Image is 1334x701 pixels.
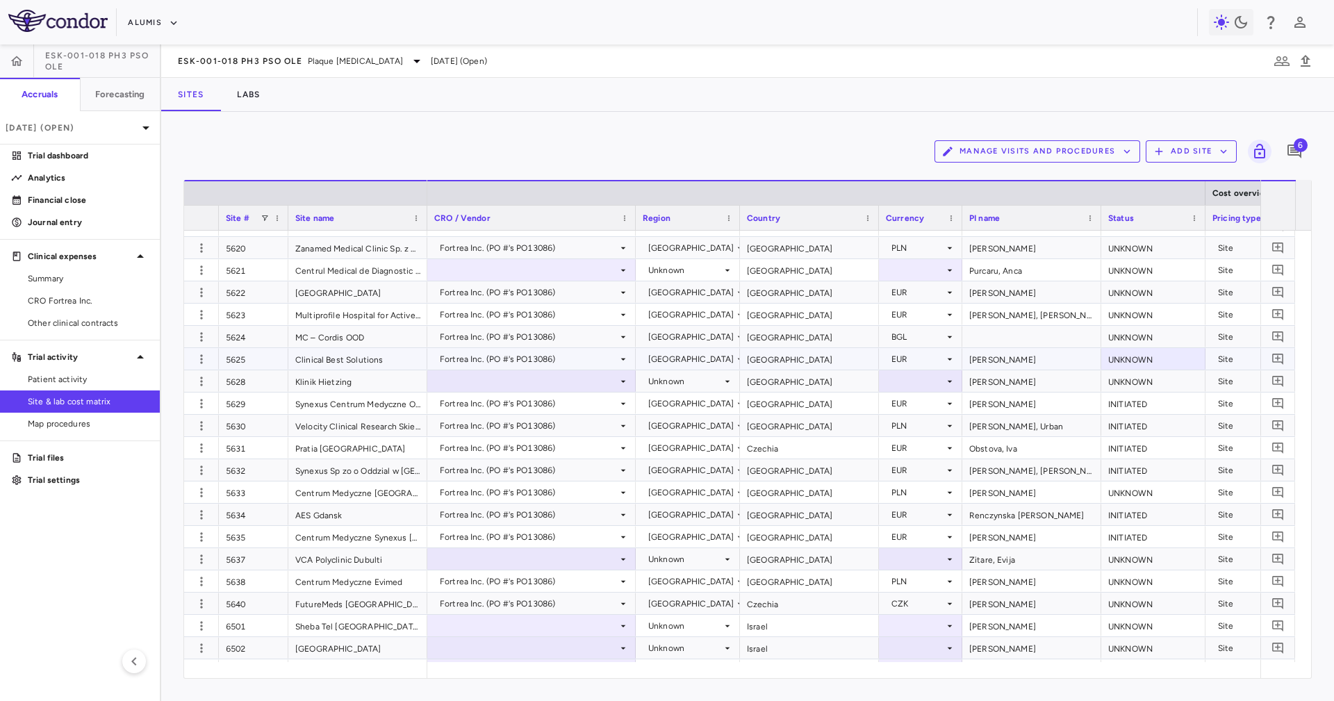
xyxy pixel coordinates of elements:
svg: Add comment [1271,597,1285,610]
div: [PERSON_NAME] [962,637,1101,659]
svg: Add comment [1271,308,1285,321]
div: Sheba Tel [GEOGRAPHIC_DATA] [288,615,427,636]
button: Add comment [1269,638,1287,657]
div: Pratia [GEOGRAPHIC_DATA] [288,437,427,459]
div: [PERSON_NAME] [962,370,1101,392]
div: Fortrea Inc. (PO #'s PO13086) [440,570,618,593]
div: UNKNOWN [1101,570,1205,592]
svg: Add comment [1271,486,1285,499]
div: UNKNOWN [1101,259,1205,281]
svg: Add comment [1271,330,1285,343]
p: Trial dashboard [28,149,149,162]
span: Status [1108,213,1134,223]
div: [GEOGRAPHIC_DATA] [648,393,734,415]
svg: Add comment [1271,286,1285,299]
div: PLN [891,481,944,504]
p: Journal entry [28,216,149,229]
div: Unknown [648,259,722,281]
div: 5637 [219,548,288,570]
button: Add comment [1269,461,1287,479]
button: Add comment [1269,216,1287,235]
div: 5620 [219,237,288,258]
div: 6502 [219,637,288,659]
div: AES Gdansk [288,504,427,525]
div: [PERSON_NAME] [962,237,1101,258]
div: INITIATED [1101,504,1205,525]
div: PLN [891,237,944,259]
span: [DATE] (Open) [431,55,487,67]
div: UNKNOWN [1101,548,1205,570]
p: Trial activity [28,351,132,363]
div: EUR [891,304,944,326]
div: [PERSON_NAME], [PERSON_NAME] [962,459,1101,481]
div: Fortrea Inc. (PO #'s PO13086) [440,437,618,459]
div: Fortrea Inc. (PO #'s PO13086) [440,237,618,259]
svg: Add comment [1271,397,1285,410]
div: Centrum Medyczne Evimed [288,570,427,592]
div: EUR [891,393,944,415]
span: Summary [28,272,149,285]
div: Clinical Best Solutions [288,348,427,370]
span: Map procedures [28,418,149,430]
div: Centrum Medyczne [GEOGRAPHIC_DATA] [288,481,427,503]
div: UNKNOWN [1101,615,1205,636]
div: EUR [891,504,944,526]
span: ESK-001-018 Ph3 PsO OLE [178,56,302,67]
div: Fortrea Inc. (PO #'s PO13086) [440,481,618,504]
div: [GEOGRAPHIC_DATA] [740,415,879,436]
div: [GEOGRAPHIC_DATA] [740,348,879,370]
div: Site [1218,615,1292,637]
div: 5625 [219,348,288,370]
div: [GEOGRAPHIC_DATA] [740,548,879,570]
div: EUR [891,437,944,459]
svg: Add comment [1271,508,1285,521]
button: Add comment [1269,283,1287,302]
div: Site [1218,504,1292,526]
div: [GEOGRAPHIC_DATA] [648,593,734,615]
button: Add comment [1269,483,1287,502]
button: Add comment [1269,527,1287,546]
div: INITIATED [1101,393,1205,414]
div: [GEOGRAPHIC_DATA] [740,281,879,303]
p: Clinical expenses [28,250,132,263]
div: [GEOGRAPHIC_DATA] [648,504,734,526]
div: Fortrea Inc. (PO #'s PO13086) [440,526,618,548]
div: 5640 [219,593,288,614]
span: CRO Fortrea Inc. [28,295,149,307]
svg: Add comment [1271,552,1285,566]
button: Add comment [1269,505,1287,524]
div: 5623 [219,304,288,325]
div: INITIATED [1101,526,1205,547]
div: Site [1218,237,1292,259]
div: [PERSON_NAME] [962,570,1101,592]
div: 5621 [219,259,288,281]
p: Analytics [28,172,149,184]
div: Unknown [648,615,722,637]
div: 5631 [219,437,288,459]
div: Klinik Hietzing [288,370,427,392]
div: Site [1218,348,1292,370]
div: [GEOGRAPHIC_DATA] [648,526,734,548]
button: Add comment [1269,416,1287,435]
div: Site [1218,281,1292,304]
button: Add comment [1269,616,1287,635]
span: 6 [1294,138,1308,152]
div: Site [1218,526,1292,548]
div: Czechia [740,437,879,459]
svg: Add comment [1271,441,1285,454]
div: [GEOGRAPHIC_DATA] [740,504,879,525]
div: [GEOGRAPHIC_DATA] [740,259,879,281]
div: Unknown [648,548,722,570]
div: Fortrea Inc. (PO #'s PO13086) [440,304,618,326]
div: 5638 [219,570,288,592]
div: Israel [740,659,879,681]
img: logo-full-SnFGN8VE.png [8,10,108,32]
div: Israel [740,637,879,659]
svg: Add comment [1271,575,1285,588]
button: Add comment [1269,372,1287,390]
div: UNKNOWN [1101,326,1205,347]
div: 5633 [219,481,288,503]
div: [GEOGRAPHIC_DATA] [648,437,734,459]
h6: Forecasting [95,88,145,101]
div: [PERSON_NAME] [962,526,1101,547]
